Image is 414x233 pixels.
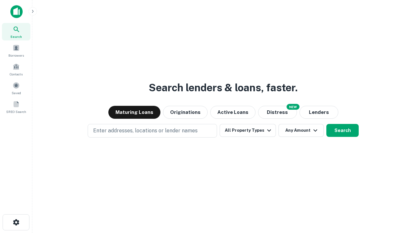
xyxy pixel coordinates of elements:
[93,127,198,135] p: Enter addresses, locations or lender names
[10,34,22,39] span: Search
[2,23,30,40] a: Search
[382,181,414,212] iframe: Chat Widget
[258,106,297,119] button: Search distressed loans with lien and other non-mortgage details.
[10,72,23,77] span: Contacts
[278,124,324,137] button: Any Amount
[2,42,30,59] a: Borrowers
[149,80,298,95] h3: Search lenders & loans, faster.
[12,90,21,95] span: Saved
[163,106,208,119] button: Originations
[2,61,30,78] a: Contacts
[88,124,217,138] button: Enter addresses, locations or lender names
[220,124,276,137] button: All Property Types
[2,98,30,116] a: SREO Search
[210,106,256,119] button: Active Loans
[300,106,338,119] button: Lenders
[2,79,30,97] a: Saved
[108,106,160,119] button: Maturing Loans
[6,109,26,114] span: SREO Search
[8,53,24,58] span: Borrowers
[326,124,359,137] button: Search
[10,5,23,18] img: capitalize-icon.png
[287,104,300,110] div: NEW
